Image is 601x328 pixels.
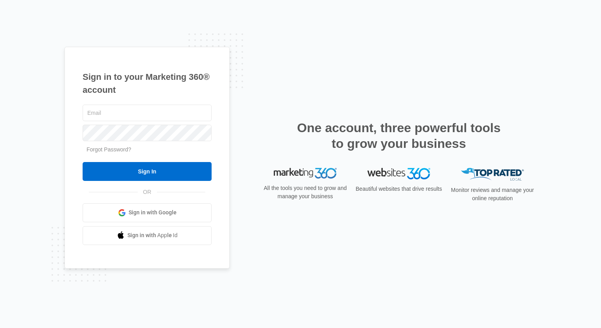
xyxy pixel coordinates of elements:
[127,231,178,240] span: Sign in with Apple Id
[83,203,212,222] a: Sign in with Google
[295,120,503,151] h2: One account, three powerful tools to grow your business
[83,162,212,181] input: Sign In
[87,146,131,153] a: Forgot Password?
[138,188,157,196] span: OR
[261,184,349,201] p: All the tools you need to grow and manage your business
[448,186,536,203] p: Monitor reviews and manage your online reputation
[274,168,337,179] img: Marketing 360
[83,105,212,121] input: Email
[83,226,212,245] a: Sign in with Apple Id
[461,168,524,181] img: Top Rated Local
[129,208,177,217] span: Sign in with Google
[83,70,212,96] h1: Sign in to your Marketing 360® account
[355,185,443,193] p: Beautiful websites that drive results
[367,168,430,179] img: Websites 360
